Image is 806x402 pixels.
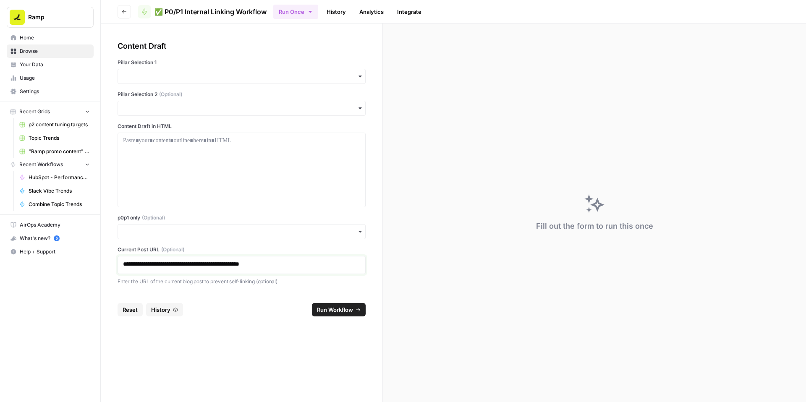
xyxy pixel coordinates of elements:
div: Content Draft [118,40,366,52]
label: Content Draft in HTML [118,123,366,130]
span: Help + Support [20,248,90,256]
span: ✅ P0/P1 Internal Linking Workflow [154,7,267,17]
a: AirOps Academy [7,218,94,232]
span: (Optional) [161,246,184,253]
label: Current Post URL [118,246,366,253]
button: Run Workflow [312,303,366,316]
a: Browse [7,44,94,58]
span: Recent Workflows [19,161,63,168]
text: 5 [55,236,58,240]
a: History [322,5,351,18]
label: Pillar Selection 1 [118,59,366,66]
span: "Ramp promo content" generator -> Publish Sanity updates [29,148,90,155]
span: Usage [20,74,90,82]
img: Ramp Logo [10,10,25,25]
a: Integrate [392,5,427,18]
button: What's new? 5 [7,232,94,245]
span: History [151,305,170,314]
a: 5 [54,235,60,241]
a: Analytics [354,5,389,18]
span: AirOps Academy [20,221,90,229]
a: Your Data [7,58,94,71]
span: Settings [20,88,90,95]
a: "Ramp promo content" generator -> Publish Sanity updates [16,145,94,158]
span: (Optional) [142,214,165,222]
span: Recent Grids [19,108,50,115]
span: Ramp [28,13,79,21]
span: HubSpot - Performance Tiering [29,174,90,181]
button: Run Once [273,5,318,19]
a: Usage [7,71,94,85]
span: Topic Trends [29,134,90,142]
a: Combine Topic Trends [16,198,94,211]
label: Pillar Selection 2 [118,91,366,98]
button: Reset [118,303,143,316]
p: Enter the URL of the current blog post to prevent self-linking (optional) [118,277,366,286]
span: (Optional) [159,91,182,98]
a: Settings [7,85,94,98]
a: p2 content tuning targets [16,118,94,131]
span: Browse [20,47,90,55]
button: History [146,303,183,316]
a: Slack Vibe Trends [16,184,94,198]
button: Recent Grids [7,105,94,118]
div: What's new? [7,232,93,245]
button: Help + Support [7,245,94,258]
a: HubSpot - Performance Tiering [16,171,94,184]
span: p2 content tuning targets [29,121,90,128]
span: Slack Vibe Trends [29,187,90,195]
a: Topic Trends [16,131,94,145]
span: Run Workflow [317,305,353,314]
div: Fill out the form to run this once [536,220,653,232]
button: Recent Workflows [7,158,94,171]
label: p0p1 only [118,214,366,222]
span: Your Data [20,61,90,68]
span: Reset [123,305,138,314]
span: Home [20,34,90,42]
button: Workspace: Ramp [7,7,94,28]
a: ✅ P0/P1 Internal Linking Workflow [138,5,267,18]
span: Combine Topic Trends [29,201,90,208]
a: Home [7,31,94,44]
